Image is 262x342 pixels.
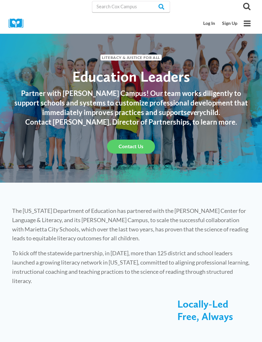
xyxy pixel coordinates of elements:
[9,18,28,28] img: Cox Campus
[187,108,203,117] em: every
[200,18,219,29] a: Log In
[100,55,161,61] span: Literacy & Justice for All
[92,1,170,12] input: Search Cox Campus
[12,249,250,285] p: To kick off the statewide partnership, in [DATE], more than 125 district and school leaders launc...
[219,18,241,29] a: Sign Up
[107,140,155,154] a: Contact Us
[241,17,253,30] button: Open menu
[12,206,250,243] p: The [US_STATE] Department of Education has partnered with the [PERSON_NAME] Center for Language &...
[119,143,143,149] span: Contact Us
[72,67,190,85] span: Education Leaders
[200,18,241,29] nav: Secondary Mobile Navigation
[12,117,250,127] h3: Contact [PERSON_NAME], Director of Partnerships, to learn more.
[177,298,233,323] span: Locally-Led Free, Always
[12,89,250,117] h3: Partner with [PERSON_NAME] Campus! Our team works diligently to support schools and systems to cu...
